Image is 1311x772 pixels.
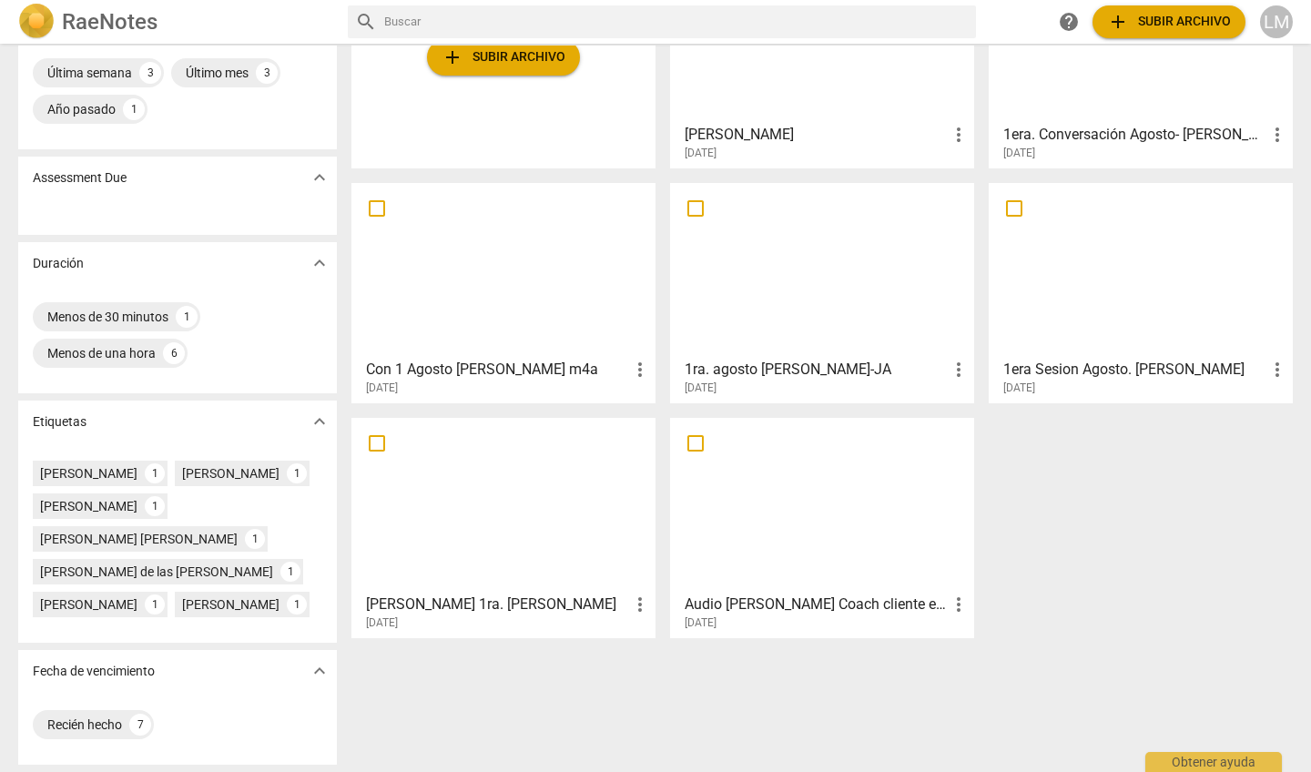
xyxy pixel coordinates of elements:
[47,716,122,734] div: Recién hecho
[287,594,307,615] div: 1
[1266,359,1288,381] span: more_vert
[358,424,649,630] a: [PERSON_NAME] 1ra. [PERSON_NAME][DATE]
[366,615,398,631] span: [DATE]
[256,62,278,84] div: 3
[163,342,185,364] div: 6
[629,594,651,615] span: more_vert
[685,146,716,161] span: [DATE]
[1266,124,1288,146] span: more_vert
[309,252,330,274] span: expand_more
[33,168,127,188] p: Assessment Due
[1003,359,1266,381] h3: 1era Sesion Agosto. Maria Mercedes
[245,529,265,549] div: 1
[47,64,132,82] div: Última semana
[442,46,463,68] span: add
[47,344,156,362] div: Menos de una hora
[1003,124,1266,146] h3: 1era. Conversación Agosto- Viviana
[685,359,948,381] h3: 1ra. agosto Cynthia Castaneda-JA
[685,615,716,631] span: [DATE]
[40,530,238,548] div: [PERSON_NAME] [PERSON_NAME]
[1107,11,1231,33] span: Subir archivo
[1003,146,1035,161] span: [DATE]
[306,408,333,435] button: Mostrar más
[47,308,168,326] div: Menos de 30 minutos
[182,595,279,614] div: [PERSON_NAME]
[145,463,165,483] div: 1
[685,594,948,615] h3: Audio Roxana Guerrero Coach cliente externo Lyli
[629,359,651,381] span: more_vert
[145,496,165,516] div: 1
[129,714,151,736] div: 7
[1145,752,1282,772] div: Obtener ayuda
[358,189,649,395] a: Con 1 Agosto [PERSON_NAME] m4a[DATE]
[40,563,273,581] div: [PERSON_NAME] de las [PERSON_NAME]
[123,98,145,120] div: 1
[306,249,333,277] button: Mostrar más
[442,46,565,68] span: Subir archivo
[366,359,629,381] h3: Con 1 Agosto IVA Carabetta m4a
[33,254,84,273] p: Duración
[384,7,969,36] input: Buscar
[186,64,249,82] div: Último mes
[995,189,1286,395] a: 1era Sesion Agosto. [PERSON_NAME][DATE]
[427,39,580,76] button: Subir
[366,594,629,615] h3: Milagros - Cecilia 1ra. agosto
[366,381,398,396] span: [DATE]
[1003,381,1035,396] span: [DATE]
[1107,11,1129,33] span: add
[676,189,968,395] a: 1ra. agosto [PERSON_NAME]-JA[DATE]
[182,464,279,482] div: [PERSON_NAME]
[176,306,198,328] div: 1
[145,594,165,615] div: 1
[309,167,330,188] span: expand_more
[280,562,300,582] div: 1
[287,463,307,483] div: 1
[1058,11,1080,33] span: help
[1092,5,1245,38] button: Subir
[309,411,330,432] span: expand_more
[948,594,970,615] span: more_vert
[685,381,716,396] span: [DATE]
[18,4,333,40] a: LogoRaeNotes
[47,100,116,118] div: Año pasado
[33,662,155,681] p: Fecha de vencimiento
[306,657,333,685] button: Mostrar más
[685,124,948,146] h3: Lucy Correa
[18,4,55,40] img: Logo
[355,11,377,33] span: search
[676,424,968,630] a: Audio [PERSON_NAME] Coach cliente externo Lyli[DATE]
[1052,5,1085,38] a: Obtener ayuda
[1260,5,1293,38] button: LM
[40,464,137,482] div: [PERSON_NAME]
[309,660,330,682] span: expand_more
[306,164,333,191] button: Mostrar más
[948,359,970,381] span: more_vert
[948,124,970,146] span: more_vert
[33,412,86,432] p: Etiquetas
[62,9,158,35] h2: RaeNotes
[40,595,137,614] div: [PERSON_NAME]
[139,62,161,84] div: 3
[40,497,137,515] div: [PERSON_NAME]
